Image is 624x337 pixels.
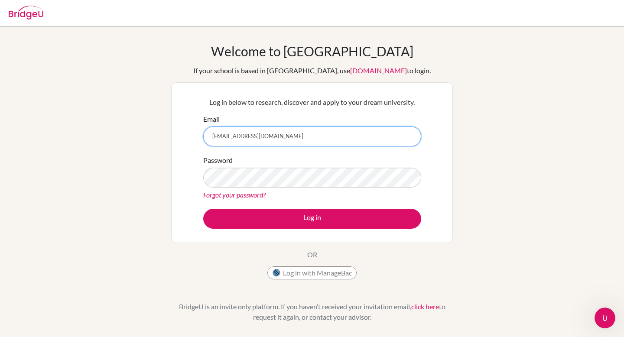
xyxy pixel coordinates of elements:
[211,43,413,59] h1: Welcome to [GEOGRAPHIC_DATA]
[307,250,317,260] p: OR
[203,209,421,229] button: Log in
[171,301,453,322] p: BridgeU is an invite only platform. If you haven’t received your invitation email, to request it ...
[203,155,233,165] label: Password
[267,266,357,279] button: Log in with ManageBac
[9,6,43,19] img: Bridge-U
[411,302,439,311] a: click here
[203,114,220,124] label: Email
[350,66,407,75] a: [DOMAIN_NAME]
[203,191,266,199] a: Forgot your password?
[193,65,431,76] div: If your school is based in [GEOGRAPHIC_DATA], use to login.
[595,308,615,328] iframe: Intercom live chat
[203,97,421,107] p: Log in below to research, discover and apply to your dream university.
